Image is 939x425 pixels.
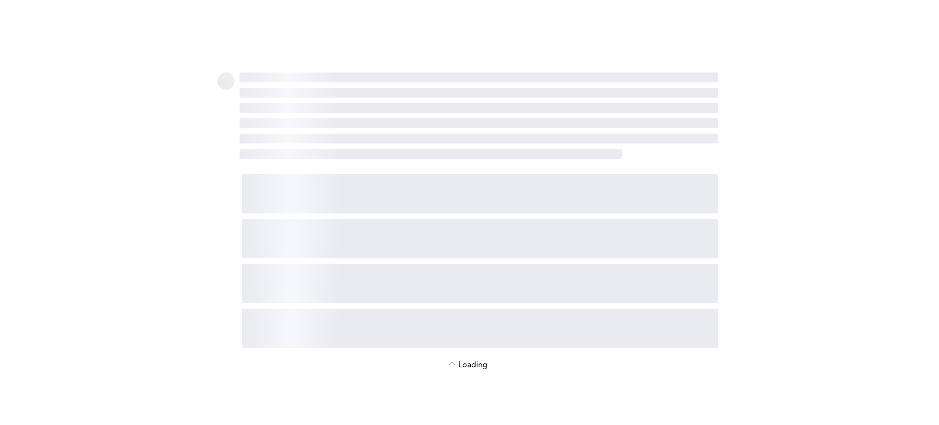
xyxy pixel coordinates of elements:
span: ‌ [240,72,718,82]
span: ‌ [240,149,623,159]
p: Loading [458,361,487,370]
span: ‌ [242,264,718,303]
span: ‌ [242,309,718,348]
span: ‌ [242,174,718,213]
span: ‌ [240,118,718,128]
span: ‌ [240,134,718,143]
span: ‌ [242,219,718,258]
span: ‌ [217,72,235,90]
span: ‌ [240,88,718,98]
span: ‌ [240,103,718,113]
